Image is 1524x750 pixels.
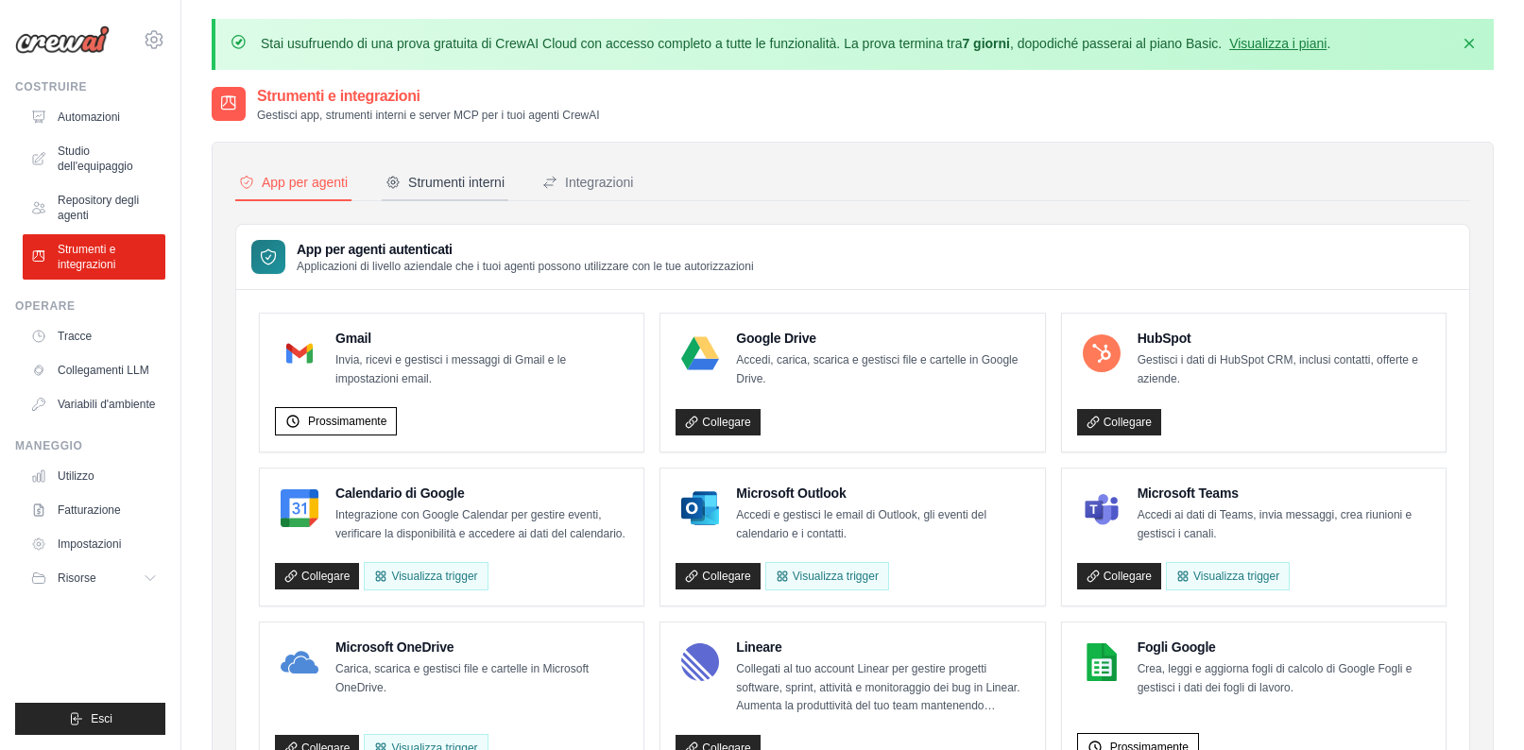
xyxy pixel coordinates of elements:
[58,571,96,585] font: Risorse
[391,570,477,583] font: Visualizza trigger
[58,469,94,483] font: Utilizzo
[1138,639,1216,655] font: Fogli Google
[58,537,121,551] font: Impostazioni
[1104,416,1152,429] font: Collegare
[1138,486,1239,501] font: Microsoft Teams
[736,508,986,540] font: Accedi e gestisci le email di Outlook, gli eventi del calendario e i contatti.
[736,639,781,655] font: Lineare
[736,353,1018,385] font: Accedi, carica, scarica e gestisci file e cartelle in Google Drive.
[15,299,76,313] font: Operare
[23,529,165,559] a: Impostazioni
[1138,662,1413,694] font: Crea, leggi e aggiorna fogli di calcolo di Google Fogli e gestisci i dati dei fogli di lavoro.
[58,398,155,411] font: Variabili d'ambiente
[681,489,719,527] img: Logo di Microsoft Outlook
[297,260,754,273] font: Applicazioni di livello aziendale che i tuoi agenti possono utilizzare con le tue autorizzazioni
[257,88,420,104] font: Strumenti e integrazioni
[335,486,465,501] font: Calendario di Google
[23,185,165,230] a: Repository degli agenti
[15,703,165,735] button: Esci
[91,712,112,725] font: Esci
[736,331,816,346] font: Google Drive
[58,364,149,377] font: Collegamenti LLM
[408,175,505,190] font: Strumenti interni
[382,165,508,201] button: Strumenti interni
[23,321,165,351] a: Tracce
[335,662,589,694] font: Carica, scarica e gestisci file e cartelle in Microsoft OneDrive.
[1229,36,1327,51] a: Visualizza i piani
[58,503,121,517] font: Fatturazione
[23,461,165,491] a: Utilizzo
[15,439,82,452] font: Maneggio
[1138,508,1413,540] font: Accedi ai dati di Teams, invia messaggi, crea riunioni e gestisci i canali.
[335,353,566,385] font: Invia, ricevi e gestisci i messaggi di Gmail e le impostazioni email.
[1104,570,1152,583] font: Collegare
[257,109,600,122] font: Gestisci app, strumenti interni e server MCP per i tuoi agenti CrewAI
[23,102,165,132] a: Automazioni
[58,145,133,173] font: Studio dell'equipaggio
[23,389,165,419] a: Variabili d'ambiente
[301,570,350,583] font: Collegare
[681,334,719,372] img: Logo di Google Drive
[765,562,889,590] : Visualizza trigger
[681,643,719,681] img: Logo lineare
[261,36,962,51] font: Stai usufruendo di una prova gratuita di CrewAI Cloud con accesso completo a tutte le funzionalit...
[58,194,139,222] font: Repository degli agenti
[308,415,386,428] font: Prossimamente
[793,570,879,583] font: Visualizza trigger
[565,175,633,190] font: Integrazioni
[1138,331,1191,346] font: HubSpot
[335,331,371,346] font: Gmail
[281,489,318,527] img: Logo di Google Calendar
[281,643,318,681] img: Logo di Microsoft OneDrive
[1010,36,1222,51] font: , dopodiché passerai al piano Basic.
[23,563,165,593] button: Risorse
[23,355,165,385] a: Collegamenti LLM
[235,165,351,201] button: App per agenti
[335,639,454,655] font: Microsoft OneDrive
[1138,353,1418,385] font: Gestisci i dati di HubSpot CRM, inclusi contatti, offerte e aziende.
[1083,643,1121,681] img: Logo di Google Fogli
[15,26,110,54] img: Logo
[1083,489,1121,527] img: Logo di Microsoft Teams
[1083,334,1121,372] img: Logo HubSpot
[58,243,115,271] font: Strumenti e integrazioni
[23,234,165,280] a: Strumenti e integrazioni
[297,242,453,257] font: App per agenti autenticati
[58,330,92,343] font: Tracce
[15,80,87,94] font: Costruire
[1166,562,1290,590] : Visualizza trigger
[262,175,348,190] font: App per agenti
[702,416,750,429] font: Collegare
[962,36,1010,51] font: 7 giorni
[58,111,120,124] font: Automazioni
[335,508,625,540] font: Integrazione con Google Calendar per gestire eventi, verificare la disponibilità e accedere ai da...
[1193,570,1279,583] font: Visualizza trigger
[539,165,637,201] button: Integrazioni
[23,495,165,525] a: Fatturazione
[364,562,488,590] button: Visualizza trigger
[1327,36,1330,51] font: .
[23,136,165,181] a: Studio dell'equipaggio
[702,570,750,583] font: Collegare
[281,334,318,372] img: Logo di Gmail
[736,486,846,501] font: Microsoft Outlook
